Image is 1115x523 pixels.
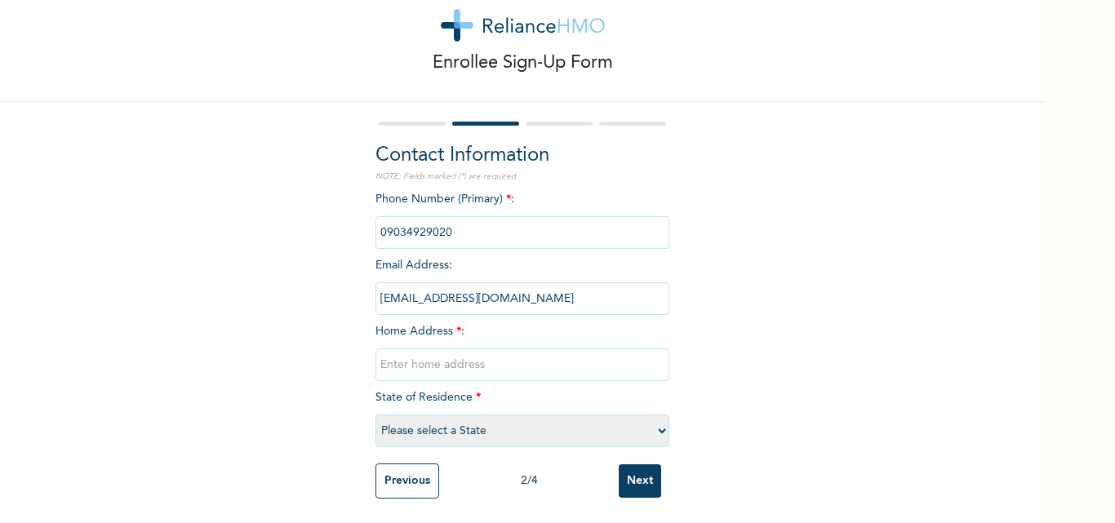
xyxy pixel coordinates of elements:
input: Enter email Address [375,282,669,315]
span: Phone Number (Primary) : [375,193,669,238]
div: 2 / 4 [439,472,619,490]
p: NOTE: Fields marked (*) are required [375,171,669,183]
img: logo [441,9,605,42]
p: Enrollee Sign-Up Form [433,50,613,77]
input: Previous [375,463,439,499]
span: State of Residence [375,392,669,437]
h2: Contact Information [375,141,669,171]
span: Email Address : [375,259,669,304]
span: Home Address : [375,326,669,370]
input: Next [619,464,661,498]
input: Enter home address [375,348,669,381]
input: Enter Primary Phone Number [375,216,669,249]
